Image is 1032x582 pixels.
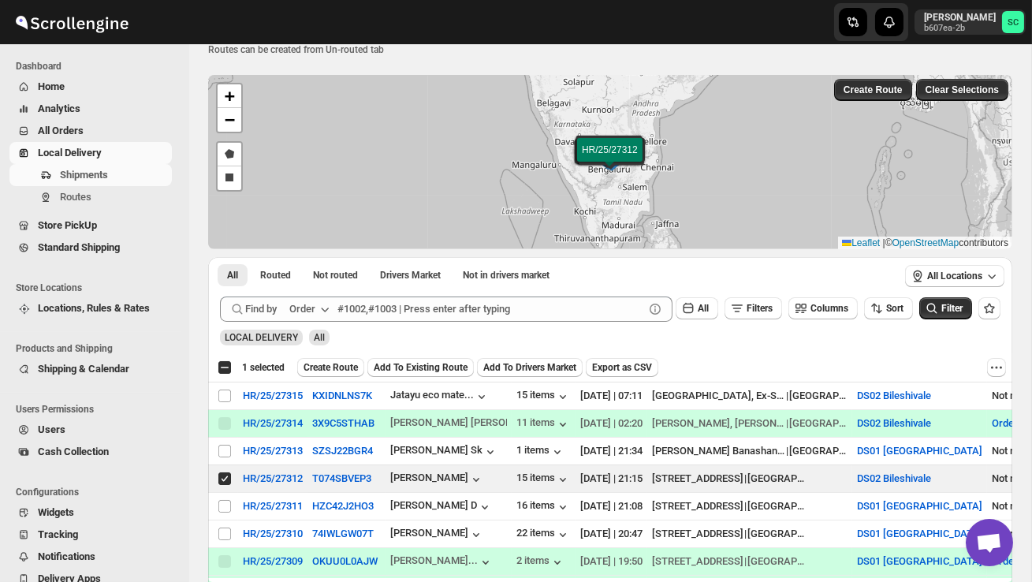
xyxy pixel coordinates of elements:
[864,297,913,319] button: Sort
[789,416,848,431] div: [GEOGRAPHIC_DATA]
[313,269,358,282] span: Not routed
[652,388,786,404] div: [GEOGRAPHIC_DATA], Ex-Servicemen Colony, [GEOGRAPHIC_DATA]
[652,443,786,459] div: [PERSON_NAME] Banashankari Stage 6
[38,528,78,540] span: Tracking
[16,403,178,416] span: Users Permissions
[652,498,743,514] div: [STREET_ADDRESS]
[747,554,806,569] div: [GEOGRAPHIC_DATA]
[243,500,303,512] button: HR/25/27311
[598,149,622,166] img: Marker
[304,361,358,374] span: Create Route
[312,417,374,429] button: 3X9C5STHAB
[652,526,743,542] div: [STREET_ADDRESS]
[337,297,644,322] input: #1002,#1003 | Press enter after typing
[297,358,364,377] button: Create Route
[987,358,1006,377] button: More actions
[725,297,782,319] button: Filters
[516,472,571,487] button: 15 items
[225,86,235,106] span: +
[516,444,565,460] button: 1 items
[747,303,773,314] span: Filters
[516,527,571,543] button: 22 items
[652,416,786,431] div: [PERSON_NAME], [PERSON_NAME][GEOGRAPHIC_DATA]
[60,191,91,203] span: Routes
[586,358,658,377] button: Export as CSV
[243,445,303,457] button: HR/25/27313
[243,417,303,429] button: HR/25/27314
[9,502,172,524] button: Widgets
[312,390,372,401] button: KXIDNLNS7K
[9,358,172,380] button: Shipping & Calendar
[652,443,848,459] div: |
[9,186,172,208] button: Routes
[838,237,1012,250] div: © contributors
[312,445,373,457] button: SZSJ22BGR4
[516,389,571,405] div: 15 items
[314,332,325,343] span: All
[243,472,303,484] div: HR/25/27312
[243,528,303,539] div: HR/25/27310
[789,443,848,459] div: [GEOGRAPHIC_DATA]
[60,169,108,181] span: Shipments
[243,555,303,567] button: HR/25/27309
[919,297,972,319] button: Filter
[251,264,300,286] button: Routed
[924,24,996,33] p: b607ea-2b
[916,79,1008,101] button: Clear Selections
[698,303,709,314] span: All
[9,76,172,98] button: Home
[580,443,643,459] div: [DATE] | 21:34
[16,342,178,355] span: Products and Shipping
[218,84,241,108] a: Zoom in
[38,506,74,518] span: Widgets
[516,416,571,432] button: 11 items
[596,152,620,170] img: Marker
[312,500,374,512] button: HZC42J2HO3
[676,297,718,319] button: All
[926,84,999,96] span: Clear Selections
[844,84,903,96] span: Create Route
[652,526,848,542] div: |
[857,472,931,484] button: DS02 Bileshivale
[598,153,622,170] img: Marker
[218,166,241,190] a: Draw a rectangle
[9,419,172,441] button: Users
[38,363,129,375] span: Shipping & Calendar
[38,103,80,114] span: Analytics
[38,423,65,435] span: Users
[227,269,238,282] span: All
[516,554,565,570] button: 2 items
[260,269,291,282] span: Routed
[208,43,388,56] p: Routes can be created from Un-routed tab
[941,303,963,314] span: Filter
[652,498,848,514] div: |
[390,472,484,487] button: [PERSON_NAME]
[312,528,374,539] button: 74IWLGW07T
[312,472,371,484] button: T074SBVEP3
[9,297,172,319] button: Locations, Rules & Rates
[225,110,235,129] span: −
[580,471,643,487] div: [DATE] | 21:15
[788,297,858,319] button: Columns
[857,528,982,539] button: DS01 [GEOGRAPHIC_DATA]
[598,151,622,169] img: Marker
[242,361,285,374] span: 1 selected
[16,486,178,498] span: Configurations
[597,151,620,169] img: Marker
[857,417,931,429] button: DS02 Bileshivale
[9,98,172,120] button: Analytics
[38,446,109,457] span: Cash Collection
[390,554,494,570] button: [PERSON_NAME]...
[747,526,806,542] div: [GEOGRAPHIC_DATA]
[390,444,498,460] button: [PERSON_NAME] Sk
[834,79,912,101] button: Create Route
[9,164,172,186] button: Shipments
[38,302,150,314] span: Locations, Rules & Rates
[245,301,277,317] span: Find by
